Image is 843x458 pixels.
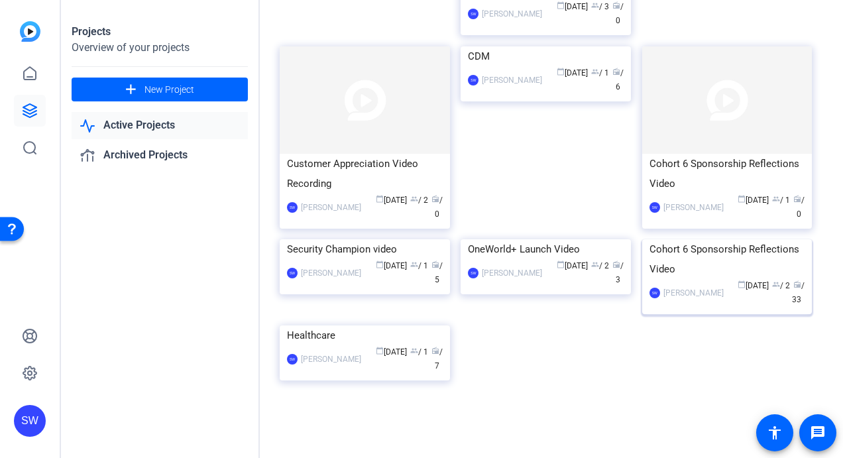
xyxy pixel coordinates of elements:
mat-icon: message [810,425,826,441]
div: CDM [468,46,624,66]
a: Active Projects [72,112,248,139]
span: radio [793,280,801,288]
div: SW [468,268,478,278]
div: SW [14,405,46,437]
span: / 1 [410,261,428,270]
div: SW [649,202,660,213]
span: [DATE] [557,2,588,11]
span: [DATE] [738,196,769,205]
span: calendar_today [376,347,384,355]
div: Overview of your projects [72,40,248,56]
span: / 0 [612,2,624,25]
div: SW [287,354,298,365]
span: radio [431,347,439,355]
span: [DATE] [738,281,769,290]
div: Healthcare [287,325,443,345]
div: SW [287,268,298,278]
div: SW [649,288,660,298]
span: group [591,68,599,76]
span: / 6 [612,68,624,91]
span: / 0 [793,196,805,219]
span: / 3 [612,261,624,284]
div: SW [468,75,478,86]
button: New Project [72,78,248,101]
span: / 1 [410,347,428,357]
div: [PERSON_NAME] [301,201,361,214]
mat-icon: add [123,82,139,98]
div: [PERSON_NAME] [482,74,542,87]
span: / 33 [792,281,805,304]
span: group [772,280,780,288]
span: calendar_today [376,195,384,203]
span: / 3 [591,2,609,11]
div: Cohort 6 Sponsorship Reflections Video [649,239,805,279]
span: radio [612,68,620,76]
span: radio [612,1,620,9]
span: radio [612,260,620,268]
span: group [772,195,780,203]
div: [PERSON_NAME] [301,266,361,280]
span: / 1 [772,196,790,205]
span: [DATE] [376,196,407,205]
span: group [591,1,599,9]
span: calendar_today [557,260,565,268]
span: group [410,195,418,203]
span: [DATE] [557,68,588,78]
span: calendar_today [376,260,384,268]
span: / 5 [431,261,443,284]
mat-icon: accessibility [767,425,783,441]
div: [PERSON_NAME] [301,353,361,366]
span: / 2 [410,196,428,205]
span: group [591,260,599,268]
span: radio [793,195,801,203]
span: / 7 [431,347,443,371]
span: / 0 [431,196,443,219]
span: calendar_today [738,280,746,288]
div: SW [287,202,298,213]
span: / 2 [591,261,609,270]
span: group [410,347,418,355]
span: radio [431,195,439,203]
span: / 2 [772,281,790,290]
div: [PERSON_NAME] [482,266,542,280]
div: [PERSON_NAME] [482,7,542,21]
div: OneWorld+ Launch Video [468,239,624,259]
span: radio [431,260,439,268]
div: Security Champion video [287,239,443,259]
span: New Project [144,83,194,97]
div: Cohort 6 Sponsorship Reflections Video [649,154,805,194]
span: calendar_today [738,195,746,203]
span: calendar_today [557,1,565,9]
span: [DATE] [557,261,588,270]
span: [DATE] [376,261,407,270]
div: [PERSON_NAME] [663,286,724,300]
span: / 1 [591,68,609,78]
span: calendar_today [557,68,565,76]
div: SW [468,9,478,19]
div: Customer Appreciation Video Recording [287,154,443,194]
img: blue-gradient.svg [20,21,40,42]
a: Archived Projects [72,142,248,169]
div: Projects [72,24,248,40]
div: [PERSON_NAME] [663,201,724,214]
span: group [410,260,418,268]
span: [DATE] [376,347,407,357]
